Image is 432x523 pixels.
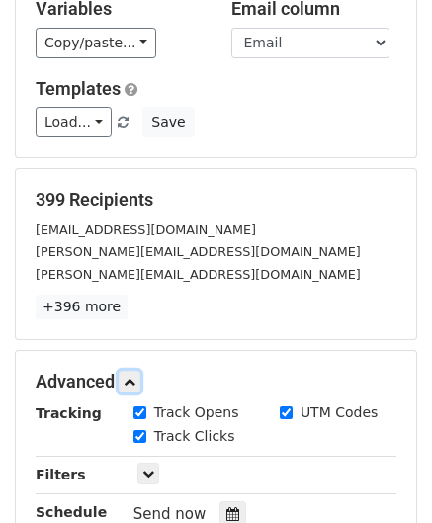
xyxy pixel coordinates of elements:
[36,244,361,259] small: [PERSON_NAME][EMAIL_ADDRESS][DOMAIN_NAME]
[36,371,396,392] h5: Advanced
[333,428,432,523] iframe: Chat Widget
[133,505,207,523] span: Send now
[36,189,396,211] h5: 399 Recipients
[154,402,239,423] label: Track Opens
[36,78,121,99] a: Templates
[36,28,156,58] a: Copy/paste...
[301,402,378,423] label: UTM Codes
[142,107,194,137] button: Save
[36,295,128,319] a: +396 more
[36,405,102,421] strong: Tracking
[36,467,86,482] strong: Filters
[36,267,361,282] small: [PERSON_NAME][EMAIL_ADDRESS][DOMAIN_NAME]
[36,222,256,237] small: [EMAIL_ADDRESS][DOMAIN_NAME]
[36,107,112,137] a: Load...
[154,426,235,447] label: Track Clicks
[36,504,107,520] strong: Schedule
